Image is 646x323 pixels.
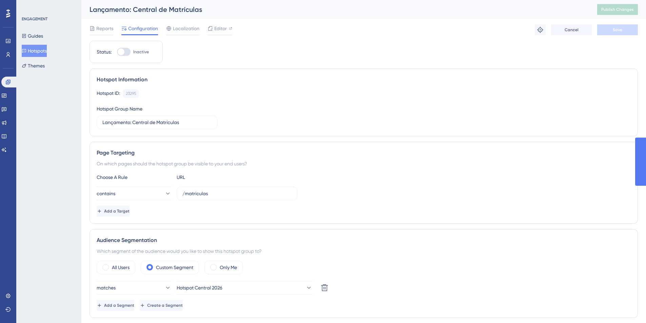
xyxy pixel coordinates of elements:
[22,45,47,57] button: Hotspots
[173,24,199,33] span: Localization
[140,300,183,311] button: Create a Segment
[90,5,580,14] div: Lançamento: Central de Matrículas
[22,60,45,72] button: Themes
[104,303,134,308] span: Add a Segment
[177,173,251,181] div: URL
[97,76,631,84] div: Hotspot Information
[102,119,212,126] input: Type your Hotspot Group Name here
[613,27,622,33] span: Save
[618,296,638,317] iframe: UserGuiding AI Assistant Launcher
[156,263,193,271] label: Custom Segment
[97,48,112,56] div: Status:
[565,27,579,33] span: Cancel
[601,7,634,12] span: Publish Changes
[97,247,631,255] div: Which segment of the audience would you like to show this hotspot group to?
[22,16,47,22] div: ENGAGEMENT
[97,189,115,198] span: contains
[97,236,631,244] div: Audience Segmentation
[214,24,227,33] span: Editor
[133,49,149,55] span: Inactive
[97,206,130,217] button: Add a Target
[97,300,134,311] button: Add a Segment
[104,208,130,214] span: Add a Target
[112,263,130,271] label: All Users
[96,24,113,33] span: Reports
[182,190,292,197] input: yourwebsite.com/path
[597,4,638,15] button: Publish Changes
[597,24,638,35] button: Save
[177,284,222,292] span: Hotspot Central 2026
[128,24,158,33] span: Configuration
[97,105,142,113] div: Hotspot Group Name
[97,89,120,98] div: Hotspot ID:
[22,30,43,42] button: Guides
[220,263,237,271] label: Only Me
[97,284,116,292] span: matches
[551,24,592,35] button: Cancel
[97,281,171,295] button: matches
[97,160,631,168] div: On which pages should the hotspot group be visible to your end users?
[177,281,312,295] button: Hotspot Central 2026
[126,91,136,96] div: 23295
[97,173,171,181] div: Choose A Rule
[97,149,631,157] div: Page Targeting
[97,187,171,200] button: contains
[147,303,183,308] span: Create a Segment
